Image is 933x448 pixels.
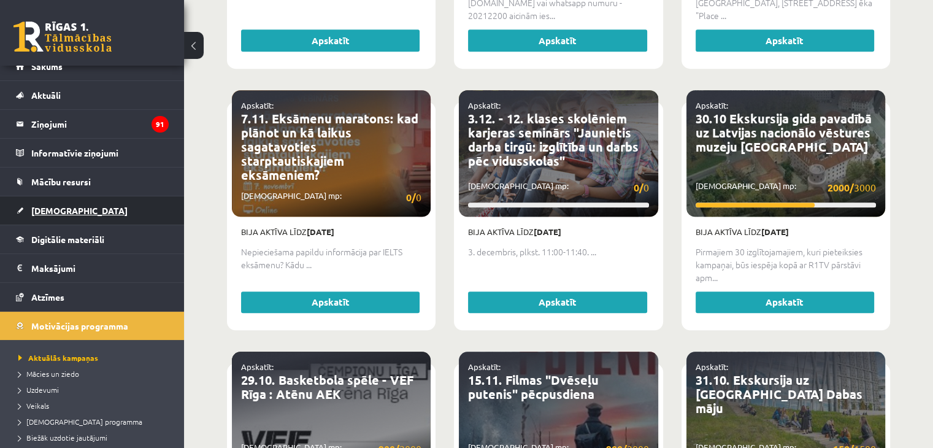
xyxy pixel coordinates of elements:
[16,225,169,253] a: Digitālie materiāli
[31,176,91,187] span: Mācību resursi
[31,61,63,72] span: Sākums
[18,416,172,427] a: [DEMOGRAPHIC_DATA] programma
[468,180,648,195] p: [DEMOGRAPHIC_DATA] mp:
[18,384,172,395] a: Uzdevumi
[241,190,421,205] p: [DEMOGRAPHIC_DATA] mp:
[696,292,874,314] a: Apskatīt
[18,401,49,411] span: Veikals
[18,352,172,363] a: Aktuālās kampaņas
[534,226,561,237] strong: [DATE]
[468,372,599,402] a: 15.11. Filmas "Dvēseļu putenis" pēcpusdiena
[696,180,876,195] p: [DEMOGRAPHIC_DATA] mp:
[31,320,128,331] span: Motivācijas programma
[18,400,172,411] a: Veikals
[241,226,421,238] p: Bija aktīva līdz
[468,292,647,314] a: Apskatīt
[16,139,169,167] a: Informatīvie ziņojumi
[18,417,142,427] span: [DEMOGRAPHIC_DATA] programma
[241,110,418,183] a: 7.11. Eksāmenu maratons: kad plānot un kā laikus sagatavoties starptautiskajiem eksāmeniem?
[16,196,169,225] a: [DEMOGRAPHIC_DATA]
[18,369,79,379] span: Mācies un ziedo
[16,110,169,138] a: Ziņojumi91
[468,29,647,52] a: Apskatīt
[18,368,172,379] a: Mācies un ziedo
[406,190,421,205] span: 0
[18,433,107,442] span: Biežāk uzdotie jautājumi
[31,205,128,216] span: [DEMOGRAPHIC_DATA]
[16,312,169,340] a: Motivācijas programma
[696,361,728,372] a: Apskatīt:
[16,168,169,196] a: Mācību resursi
[241,372,413,402] a: 29.10. Basketbola spēle - VEF Rīga : Atēnu AEK
[13,21,112,52] a: Rīgas 1. Tālmācības vidusskola
[241,292,420,314] a: Apskatīt
[696,100,728,110] a: Apskatīt:
[31,90,61,101] span: Aktuāli
[31,110,169,138] legend: Ziņojumi
[696,29,874,52] a: Apskatīt
[468,100,501,110] a: Apskatīt:
[16,52,169,80] a: Sākums
[761,226,789,237] strong: [DATE]
[16,81,169,109] a: Aktuāli
[307,226,334,237] strong: [DATE]
[18,385,59,395] span: Uzdevumi
[241,100,274,110] a: Apskatīt:
[696,372,862,416] a: 31.10. Ekskursija uz [GEOGRAPHIC_DATA] Dabas māju
[406,191,416,204] strong: 0/
[31,292,64,303] span: Atzīmes
[468,245,648,258] p: 3. decembris, plkst. 11:00-11:40. ...
[241,361,274,372] a: Apskatīt:
[16,254,169,282] a: Maksājumi
[18,432,172,443] a: Biežāk uzdotie jautājumi
[468,361,501,372] a: Apskatīt:
[18,353,98,363] span: Aktuālās kampaņas
[241,245,402,271] span: Nepieciešama papildu informācija par IELTS eksāmenu? Kādu ...
[152,116,169,133] i: 91
[634,180,649,195] span: 0
[827,180,876,195] span: 3000
[468,226,648,238] p: Bija aktīva līdz
[31,139,169,167] legend: Informatīvie ziņojumi
[696,226,876,238] p: Bija aktīva līdz
[31,234,104,245] span: Digitālie materiāli
[634,181,643,194] strong: 0/
[241,29,420,52] a: Apskatīt
[31,254,169,282] legend: Maksājumi
[16,283,169,311] a: Atzīmes
[827,181,854,194] strong: 2000/
[696,110,872,155] a: 30.10 Ekskursija gida pavadībā uz Latvijas nacionālo vēstures muzeju [GEOGRAPHIC_DATA]
[468,110,639,169] a: 3.12. - 12. klases skolēniem karjeras seminārs "Jaunietis darba tirgū: izglītība un darbs pēc vid...
[696,245,876,284] p: Pirmajiem 30 izglītojamajiem, kuri pieteiksies kampaņai, būs iespēja kopā ar R1TV pārstāvi apm...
